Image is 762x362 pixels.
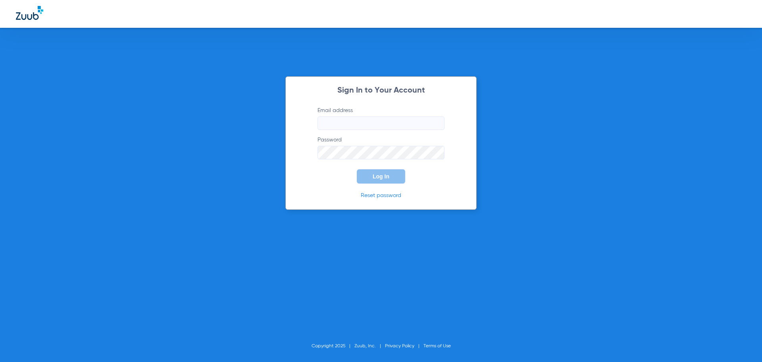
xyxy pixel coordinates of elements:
img: Zuub Logo [16,6,43,20]
input: Password [317,146,444,159]
button: Log In [357,169,405,184]
h2: Sign In to Your Account [306,87,456,95]
a: Privacy Policy [385,344,414,348]
iframe: Chat Widget [722,324,762,362]
li: Zuub, Inc. [354,342,385,350]
a: Reset password [361,193,401,198]
input: Email address [317,116,444,130]
label: Password [317,136,444,159]
a: Terms of Use [423,344,451,348]
li: Copyright 2025 [312,342,354,350]
span: Log In [373,173,389,180]
label: Email address [317,106,444,130]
